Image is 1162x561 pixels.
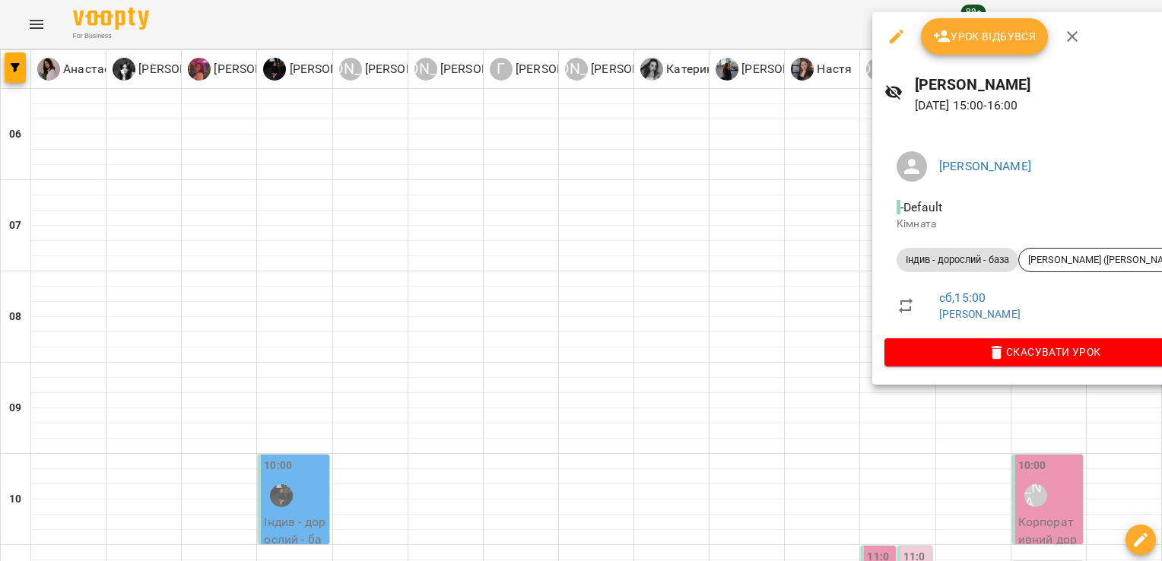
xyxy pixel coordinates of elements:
[939,159,1031,173] a: [PERSON_NAME]
[933,27,1037,46] span: Урок відбувся
[939,290,986,305] a: сб , 15:00
[897,200,945,214] span: - Default
[939,308,1021,320] a: [PERSON_NAME]
[921,18,1049,55] button: Урок відбувся
[897,253,1018,267] span: Індив - дорослий - база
